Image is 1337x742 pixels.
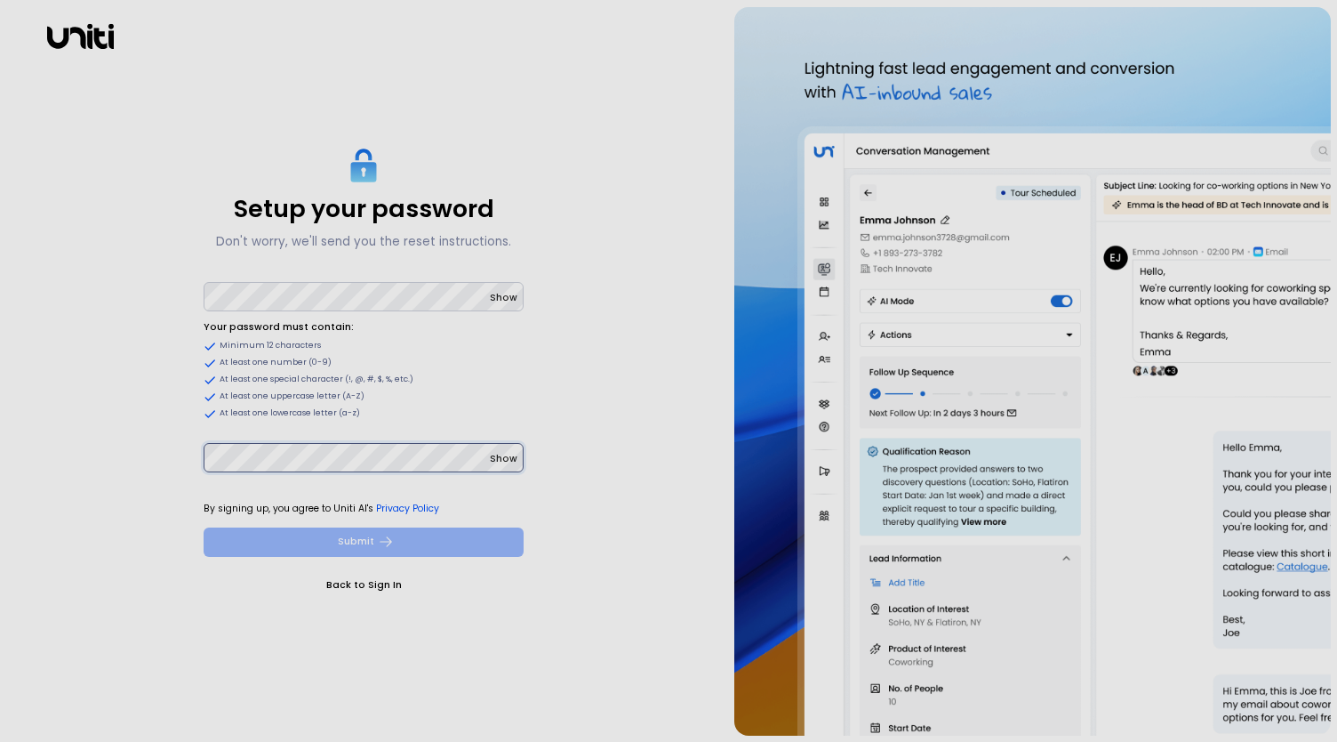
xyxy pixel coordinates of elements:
[220,407,360,420] span: At least one lowercase letter (a-z)
[220,340,321,352] span: Minimum 12 characters
[234,194,494,223] p: Setup your password
[204,577,524,594] a: Back to Sign In
[204,528,524,557] button: Submit
[204,319,524,336] li: Your password must contain:
[490,291,517,304] span: Show
[376,502,439,515] a: Privacy Policy
[734,7,1330,736] img: auth-hero.png
[204,500,524,518] p: By signing up, you agree to Uniti AI's
[490,452,517,465] span: Show
[490,289,517,307] button: Show
[220,374,413,386] span: At least one special character (!, @, #, $, %, etc.)
[220,357,332,369] span: At least one number (0-9)
[220,391,364,403] span: At least one uppercase letter (A-Z)
[216,231,511,253] p: Don't worry, we'll send you the reset instructions.
[490,450,517,468] button: Show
